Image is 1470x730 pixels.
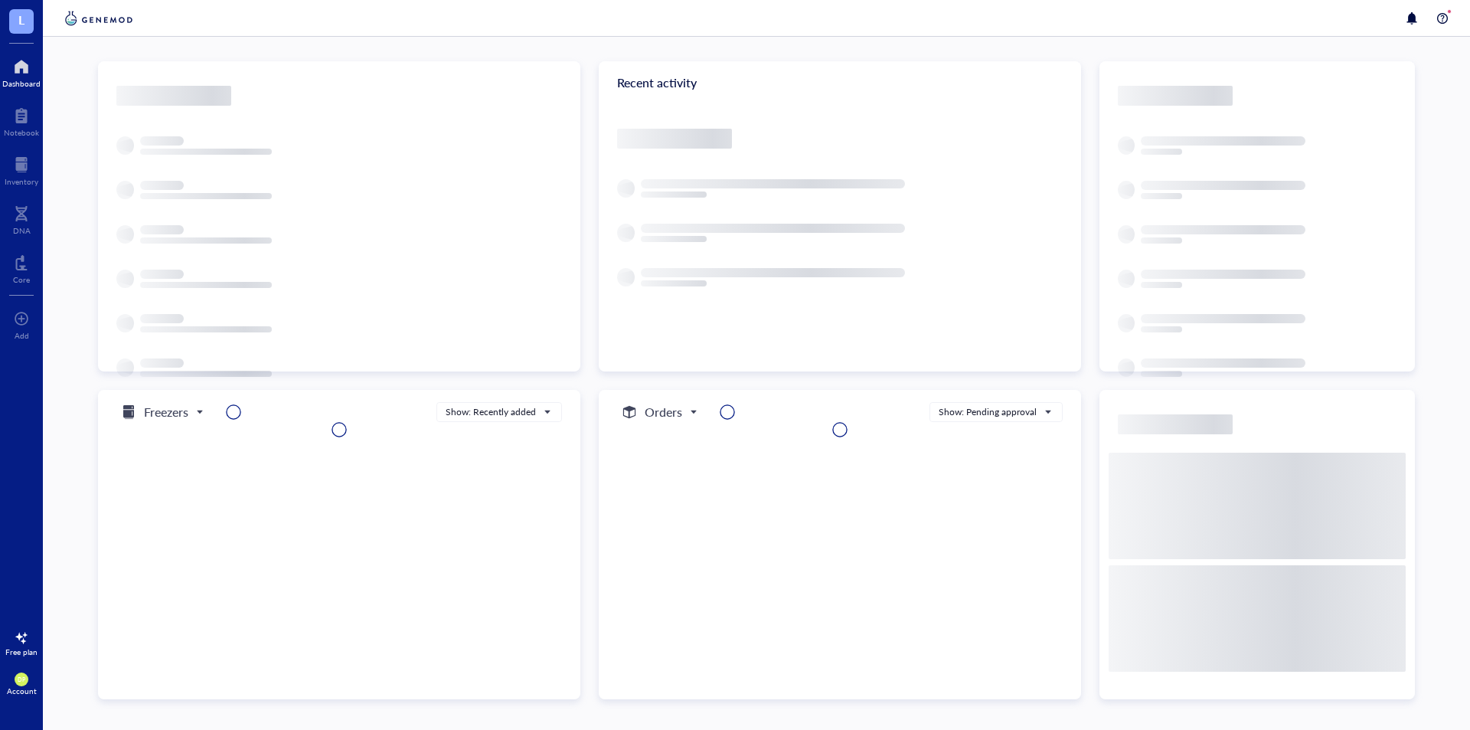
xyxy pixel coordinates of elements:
div: Account [7,686,37,696]
a: Notebook [4,103,39,137]
img: genemod-logo [61,9,136,28]
div: Add [15,331,29,340]
div: Dashboard [2,79,41,88]
div: Inventory [5,177,38,186]
a: DNA [13,201,31,235]
div: Show: Pending approval [939,405,1037,419]
a: Dashboard [2,54,41,88]
div: Notebook [4,128,39,137]
div: Core [13,275,30,284]
span: L [18,10,24,29]
a: Core [13,250,30,284]
h5: Freezers [144,403,188,421]
div: Recent activity [599,61,1081,104]
span: DP [18,676,25,683]
a: Inventory [5,152,38,186]
div: Show: Recently added [446,405,536,419]
div: Free plan [5,647,38,656]
h5: Orders [645,403,682,421]
div: DNA [13,226,31,235]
